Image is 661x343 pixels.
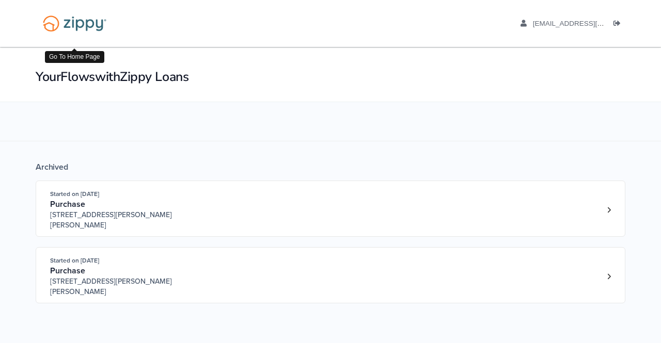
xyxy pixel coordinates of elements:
span: justicesfranco@gmail.com [533,20,651,27]
span: Started on [DATE] [50,257,99,264]
span: Purchase [50,199,85,209]
span: [STREET_ADDRESS][PERSON_NAME][PERSON_NAME] [50,276,208,297]
div: Go To Home Page [45,51,104,63]
div: Archived [36,162,625,172]
h1: Your Flows with Zippy Loans [36,68,625,86]
a: Loan number 4094383 [601,269,617,284]
span: Started on [DATE] [50,190,99,198]
a: Open loan 4094383 [36,247,625,303]
img: Logo [36,10,113,37]
a: Open loan 4106845 [36,181,625,237]
a: Loan number 4106845 [601,202,617,218]
span: Purchase [50,266,85,276]
a: Log out [613,20,625,30]
a: edit profile [521,20,651,30]
span: [STREET_ADDRESS][PERSON_NAME][PERSON_NAME] [50,210,208,231]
